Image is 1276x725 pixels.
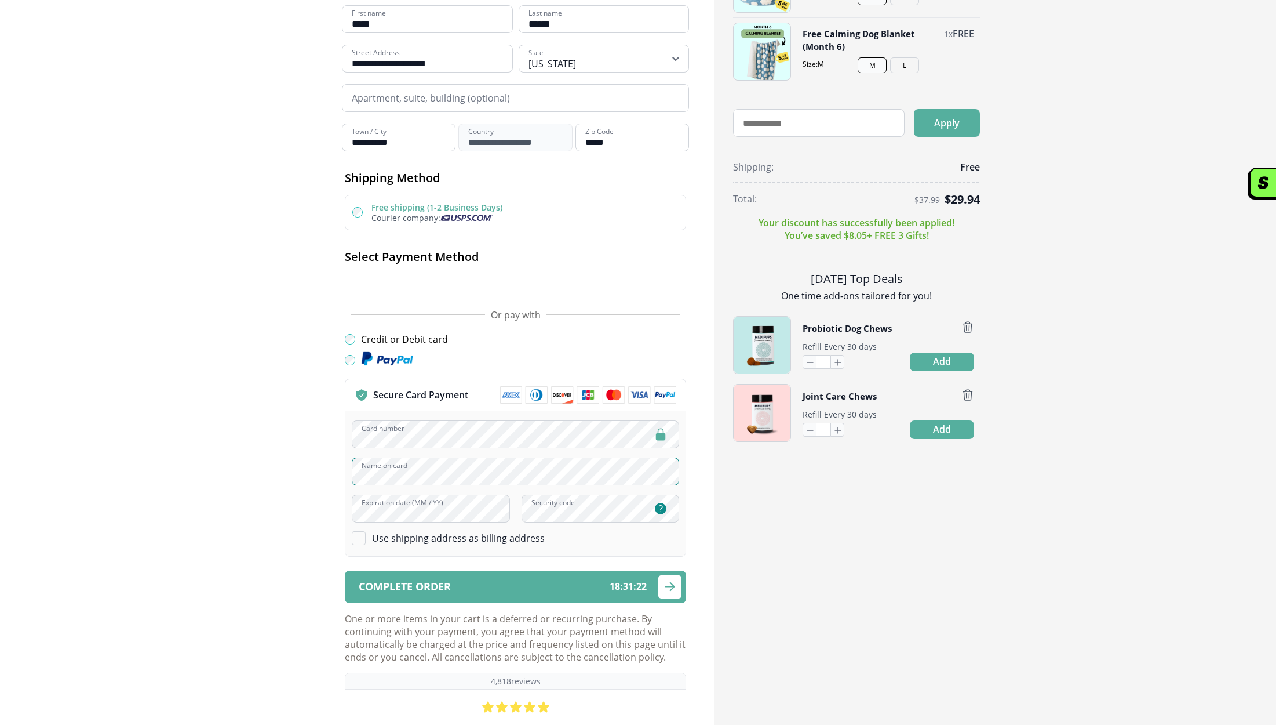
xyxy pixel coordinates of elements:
h2: Shipping Method [345,170,686,186]
img: Probiotic Dog Chews [734,317,790,374]
label: Credit or Debit card [361,333,448,346]
img: payment methods [500,386,676,404]
span: Free [960,161,980,173]
button: M [858,57,887,73]
button: L [890,57,919,73]
button: Probiotic Dog Chews [803,321,892,336]
span: 1 x [944,28,953,39]
button: Joint Care Chews [803,389,877,404]
button: Complete order18:31:22 [345,571,686,603]
span: Courier company: [371,212,440,223]
span: $ 37.99 [914,195,940,205]
label: Use shipping address as billing address [372,532,545,545]
button: Add [910,353,974,371]
button: Free Calming Dog Blanket (Month 6) [803,27,938,53]
span: Complete order [359,581,451,592]
button: Add [910,420,974,439]
span: 18 : 31 : 22 [610,581,647,592]
label: Free shipping (1-2 Business Days) [371,202,502,213]
img: Joint Care Chews [734,385,790,441]
p: One time add-ons tailored for you! [733,289,980,302]
span: Shipping: [733,161,774,173]
span: $ 29.94 [945,191,980,207]
span: FREE [953,27,974,40]
span: Refill Every 30 days [803,341,877,352]
img: Paypal [361,351,413,367]
span: Refill Every 30 days [803,409,877,420]
iframe: Secure payment button frame [345,274,686,297]
button: Apply [914,109,980,137]
h2: Select Payment Method [345,249,686,264]
img: Usps courier company [440,215,493,221]
p: Secure Card Payment [373,389,468,401]
p: One or more items in your cart is a deferred or recurring purchase. By continuing with your payme... [345,612,686,664]
h2: [DATE] Top Deals [733,270,980,287]
span: Or pay with [491,309,541,321]
span: Size: M [803,59,974,69]
p: Your discount has successfully been applied! You’ve saved $ 8.05 + FREE 3 Gifts! [759,216,954,242]
span: Total: [733,193,757,205]
img: Free Calming Dog Blanket (Month 6) [734,23,790,80]
div: [US_STATE] [528,57,576,70]
p: 4,818 reviews [491,676,541,687]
